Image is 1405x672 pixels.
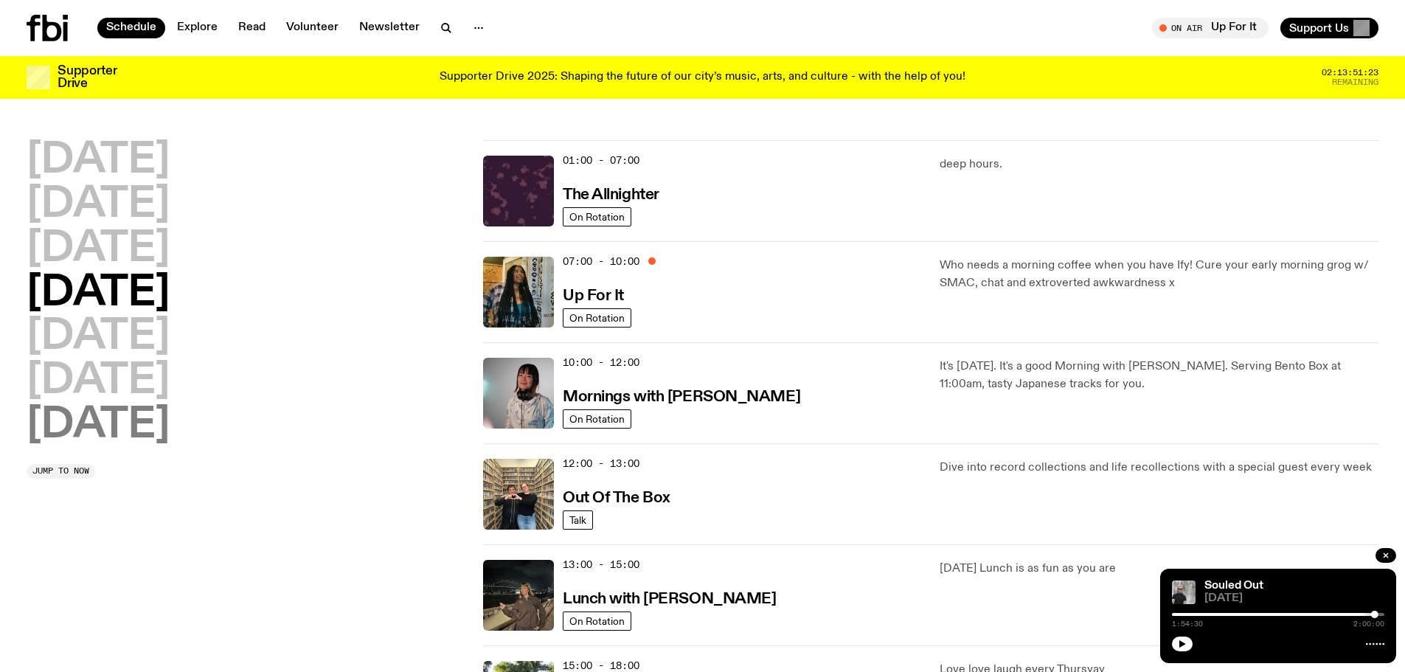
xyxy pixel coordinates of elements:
img: Matt and Kate stand in the music library and make a heart shape with one hand each. [483,459,554,530]
h3: Lunch with [PERSON_NAME] [563,592,776,607]
span: 1:54:30 [1172,620,1203,628]
h3: Mornings with [PERSON_NAME] [563,389,800,405]
a: Explore [168,18,226,38]
span: 12:00 - 13:00 [563,457,639,471]
span: On Rotation [569,615,625,626]
a: Lunch with [PERSON_NAME] [563,589,776,607]
img: Kana Frazer is smiling at the camera with her head tilted slightly to her left. She wears big bla... [483,358,554,429]
a: Mornings with [PERSON_NAME] [563,387,800,405]
a: Talk [563,510,593,530]
img: Ify - a Brown Skin girl with black braided twists, looking up to the side with her tongue stickin... [483,257,554,328]
a: On Rotation [563,207,631,226]
h3: Up For It [563,288,624,304]
p: Dive into record collections and life recollections with a special guest every week [940,459,1378,477]
p: deep hours. [940,156,1378,173]
span: 07:00 - 10:00 [563,254,639,269]
span: 01:00 - 07:00 [563,153,639,167]
a: Read [229,18,274,38]
span: 02:13:51:23 [1322,69,1378,77]
button: On AirUp For It [1152,18,1269,38]
h3: Out Of The Box [563,491,670,506]
a: Up For It [563,285,624,304]
span: [DATE] [1204,593,1384,604]
span: Support Us [1289,21,1349,35]
a: On Rotation [563,409,631,429]
span: Jump to now [32,467,89,475]
a: Souled Out [1204,580,1263,592]
img: Izzy Page stands above looking down at Opera Bar. She poses in front of the Harbour Bridge in the... [483,560,554,631]
p: Who needs a morning coffee when you have Ify! Cure your early morning grog w/ SMAC, chat and extr... [940,257,1378,292]
span: On Rotation [569,211,625,222]
h3: Supporter Drive [58,65,117,90]
a: Out Of The Box [563,488,670,506]
button: Jump to now [27,464,95,479]
h3: The Allnighter [563,187,659,203]
p: Supporter Drive 2025: Shaping the future of our city’s music, arts, and culture - with the help o... [440,71,965,84]
span: 2:00:00 [1353,620,1384,628]
button: [DATE] [27,140,170,181]
button: [DATE] [27,229,170,270]
button: [DATE] [27,184,170,226]
a: On Rotation [563,612,631,631]
a: On Rotation [563,308,631,328]
button: [DATE] [27,405,170,446]
span: On Rotation [569,413,625,424]
span: Remaining [1332,78,1378,86]
button: [DATE] [27,273,170,314]
button: [DATE] [27,361,170,402]
span: 10:00 - 12:00 [563,356,639,370]
span: Talk [569,514,586,525]
a: Schedule [97,18,165,38]
a: Newsletter [350,18,429,38]
button: Support Us [1280,18,1378,38]
a: Volunteer [277,18,347,38]
img: Stephen looks directly at the camera, wearing a black tee, black sunglasses and headphones around... [1172,581,1196,604]
button: [DATE] [27,316,170,358]
p: [DATE] Lunch is as fun as you are [940,560,1378,578]
span: On Rotation [569,312,625,323]
p: It's [DATE]. It's a good Morning with [PERSON_NAME]. Serving Bento Box at 11:00am, tasty Japanese... [940,358,1378,393]
span: 13:00 - 15:00 [563,558,639,572]
a: The Allnighter [563,184,659,203]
